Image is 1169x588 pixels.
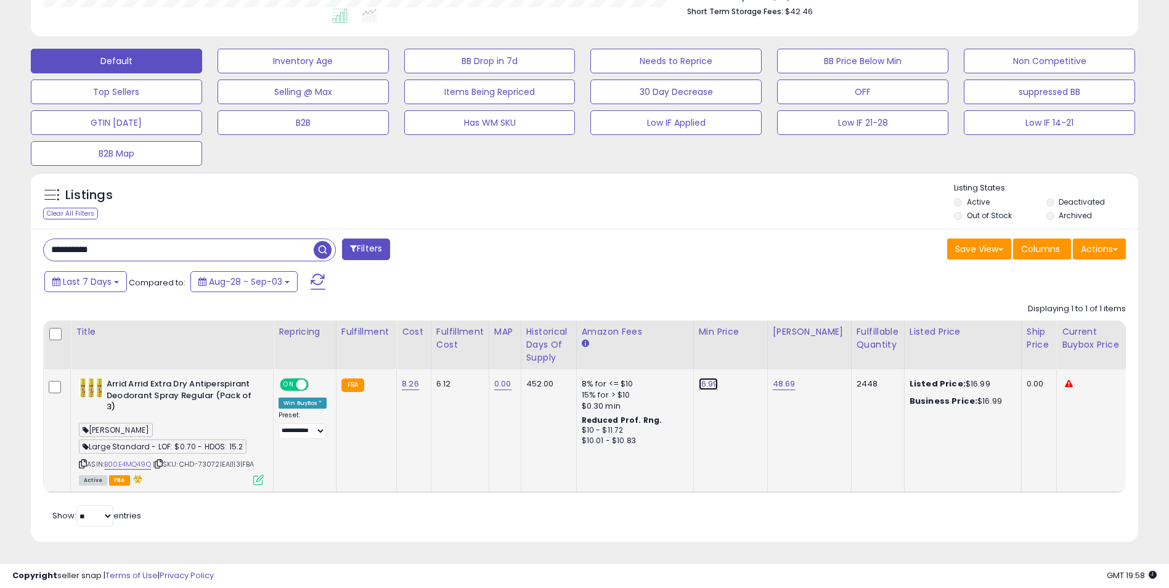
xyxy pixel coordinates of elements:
[402,378,419,390] a: 8.26
[218,80,389,104] button: Selling @ Max
[160,570,214,581] a: Privacy Policy
[590,49,762,73] button: Needs to Reprice
[79,378,264,484] div: ASIN:
[1059,197,1105,207] label: Deactivated
[79,475,107,486] span: All listings currently available for purchase on Amazon
[76,325,268,338] div: Title
[31,141,202,166] button: B2B Map
[342,239,390,260] button: Filters
[79,423,153,437] span: [PERSON_NAME]
[964,49,1135,73] button: Non Competitive
[1059,210,1092,221] label: Archived
[910,396,1012,407] div: $16.99
[699,325,762,338] div: Min Price
[910,378,1012,390] div: $16.99
[104,459,151,470] a: B00E4MQ49Q
[1073,239,1126,259] button: Actions
[582,325,688,338] div: Amazon Fees
[307,380,327,390] span: OFF
[43,208,98,219] div: Clear All Filters
[341,378,364,392] small: FBA
[190,271,298,292] button: Aug-28 - Sep-03
[279,325,331,338] div: Repricing
[526,378,567,390] div: 452.00
[699,378,719,390] a: 16.99
[582,378,684,390] div: 8% for <= $10
[785,6,813,17] span: $42.46
[526,325,571,364] div: Historical Days Of Supply
[279,411,327,439] div: Preset:
[404,49,576,73] button: BB Drop in 7d
[436,325,484,351] div: Fulfillment Cost
[964,110,1135,135] button: Low IF 14-21
[1027,325,1051,351] div: Ship Price
[857,378,895,390] div: 2448
[1107,570,1157,581] span: 2025-09-11 19:58 GMT
[65,187,113,204] h5: Listings
[404,110,576,135] button: Has WM SKU
[31,80,202,104] button: Top Sellers
[79,378,104,398] img: 51LFk21KphL._SL40_.jpg
[63,276,112,288] span: Last 7 Days
[105,570,158,581] a: Terms of Use
[954,182,1138,194] p: Listing States:
[582,401,684,412] div: $0.30 min
[777,49,948,73] button: BB Price Below Min
[281,380,296,390] span: ON
[107,378,256,416] b: Arrid Arrid Extra Dry Antiperspirant Deodorant Spray Regular (Pack of 3)
[582,415,662,425] b: Reduced Prof. Rng.
[494,378,511,390] a: 0.00
[1062,325,1125,351] div: Current Buybox Price
[52,510,141,521] span: Show: entries
[910,325,1016,338] div: Listed Price
[773,325,846,338] div: [PERSON_NAME]
[1013,239,1071,259] button: Columns
[582,338,589,349] small: Amazon Fees.
[341,325,391,338] div: Fulfillment
[12,570,57,581] strong: Copyright
[590,110,762,135] button: Low IF Applied
[218,110,389,135] button: B2B
[910,378,966,390] b: Listed Price:
[218,49,389,73] button: Inventory Age
[44,271,127,292] button: Last 7 Days
[967,210,1012,221] label: Out of Stock
[582,436,684,446] div: $10.01 - $10.83
[967,197,990,207] label: Active
[109,475,130,486] span: FBA
[947,239,1011,259] button: Save View
[1028,303,1126,315] div: Displaying 1 to 1 of 1 items
[31,49,202,73] button: Default
[130,475,143,483] i: hazardous material
[31,110,202,135] button: GTIN [DATE]
[857,325,899,351] div: Fulfillable Quantity
[436,378,479,390] div: 6.12
[590,80,762,104] button: 30 Day Decrease
[209,276,282,288] span: Aug-28 - Sep-03
[12,570,214,582] div: seller snap | |
[1021,243,1060,255] span: Columns
[79,439,246,454] span: Large Standard - LOF: $0.70 - HDOS: 15.2
[777,110,948,135] button: Low IF 21-28
[402,325,426,338] div: Cost
[153,459,255,469] span: | SKU: CHD-73072|EA|1|3|FBA
[777,80,948,104] button: OFF
[404,80,576,104] button: Items Being Repriced
[964,80,1135,104] button: suppressed BB
[773,378,796,390] a: 48.69
[687,6,783,17] b: Short Term Storage Fees:
[582,425,684,436] div: $10 - $11.72
[494,325,516,338] div: MAP
[129,277,185,288] span: Compared to:
[279,398,327,409] div: Win BuyBox *
[1027,378,1047,390] div: 0.00
[582,390,684,401] div: 15% for > $10
[910,395,977,407] b: Business Price:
